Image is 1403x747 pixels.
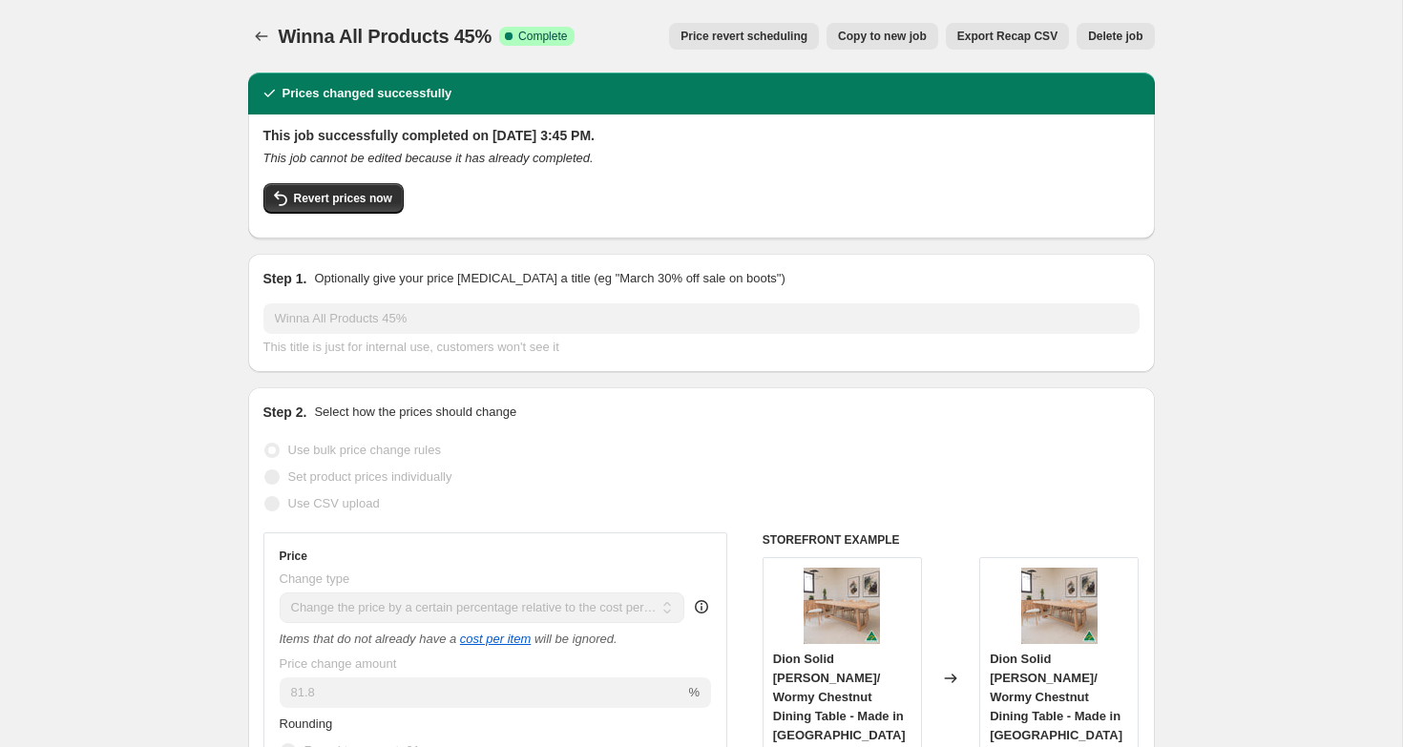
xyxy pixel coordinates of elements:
[263,269,307,288] h2: Step 1.
[460,632,531,646] a: cost per item
[248,23,275,50] button: Price change jobs
[288,469,452,484] span: Set product prices individually
[280,677,685,708] input: 50
[692,597,711,616] div: help
[946,23,1069,50] button: Export Recap CSV
[827,23,938,50] button: Copy to new job
[280,571,350,586] span: Change type
[688,685,700,699] span: %
[280,716,333,731] span: Rounding
[669,23,819,50] button: Price revert scheduling
[314,403,516,422] p: Select how the prices should change
[263,403,307,422] h2: Step 2.
[263,126,1140,145] h2: This job successfully completed on [DATE] 3:45 PM.
[1077,23,1154,50] button: Delete job
[280,656,397,671] span: Price change amount
[314,269,785,288] p: Optionally give your price [MEDICAL_DATA] a title (eg "March 30% off sale on boots")
[263,151,594,165] i: This job cannot be edited because it has already completed.
[288,496,380,510] span: Use CSV upload
[280,549,307,564] h3: Price
[838,29,927,44] span: Copy to new job
[534,632,618,646] i: will be ignored.
[518,29,567,44] span: Complete
[1088,29,1142,44] span: Delete job
[288,443,441,457] span: Use bulk price change rules
[263,303,1140,334] input: 30% off holiday sale
[263,340,559,354] span: This title is just for internal use, customers won't see it
[681,29,807,44] span: Price revert scheduling
[280,632,457,646] i: Items that do not already have a
[283,84,452,103] h2: Prices changed successfully
[763,532,1140,548] h6: STOREFRONT EXAMPLE
[294,191,392,206] span: Revert prices now
[279,26,492,47] span: Winna All Products 45%
[804,568,880,644] img: DSC01073-2-2_80x.jpg
[263,183,404,214] button: Revert prices now
[1021,568,1098,644] img: DSC01073-2-2_80x.jpg
[957,29,1057,44] span: Export Recap CSV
